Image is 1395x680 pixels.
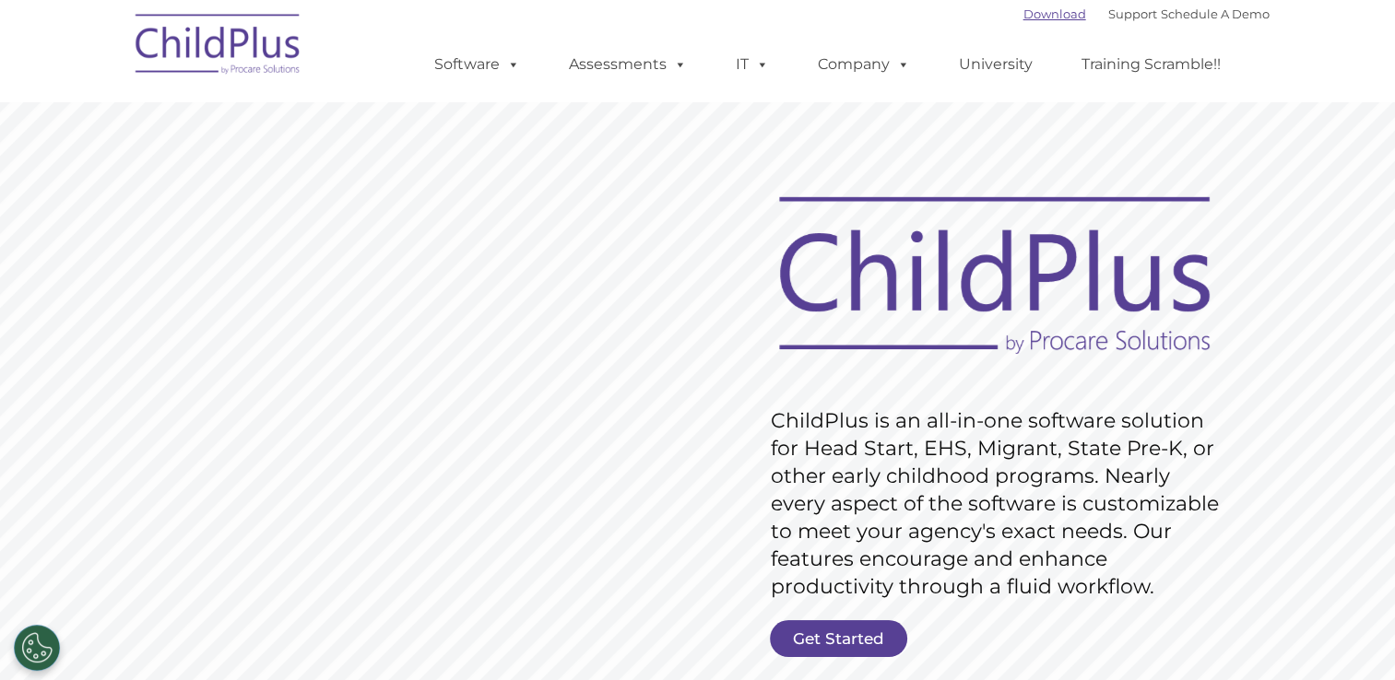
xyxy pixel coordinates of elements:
[416,46,538,83] a: Software
[14,625,60,671] button: Cookies Settings
[1023,6,1270,21] font: |
[550,46,705,83] a: Assessments
[1161,6,1270,21] a: Schedule A Demo
[1063,46,1239,83] a: Training Scramble!!
[940,46,1051,83] a: University
[1023,6,1086,21] a: Download
[1108,6,1157,21] a: Support
[717,46,787,83] a: IT
[770,620,907,657] a: Get Started
[799,46,928,83] a: Company
[771,407,1228,601] rs-layer: ChildPlus is an all-in-one software solution for Head Start, EHS, Migrant, State Pre-K, or other ...
[126,1,311,93] img: ChildPlus by Procare Solutions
